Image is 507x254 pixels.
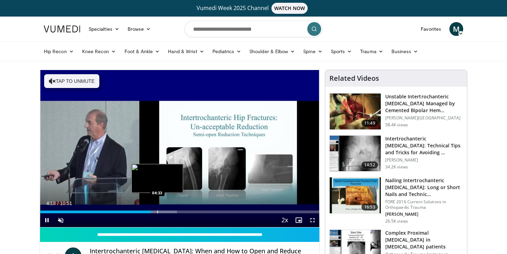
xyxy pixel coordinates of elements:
img: VuMedi Logo [44,26,80,32]
a: Browse [123,22,155,36]
p: 26.5K views [385,218,408,224]
a: Favorites [417,22,445,36]
button: Fullscreen [306,213,319,227]
h4: Related Videos [329,74,379,82]
p: [PERSON_NAME][GEOGRAPHIC_DATA] [385,115,463,121]
span: / [57,201,59,206]
button: Playback Rate [278,213,292,227]
span: 11:49 [361,120,378,127]
a: Sports [327,45,356,58]
div: Progress Bar [40,211,319,213]
a: Foot & Ankle [120,45,164,58]
img: DA_UIUPltOAJ8wcH4xMDoxOjB1O8AjAz.150x105_q85_crop-smart_upscale.jpg [330,136,381,172]
img: 1468547_3.png.150x105_q85_crop-smart_upscale.jpg [330,94,381,129]
a: Shoulder & Elbow [245,45,299,58]
a: Business [387,45,423,58]
a: M [449,22,463,36]
a: Hand & Wrist [164,45,208,58]
img: image.jpeg [131,164,183,193]
h3: Unstable Intertrochanteric [MEDICAL_DATA] Managed by Cemented Bipolar Hem… [385,93,463,114]
span: 16:53 [361,204,378,211]
span: 4:18 [46,201,56,206]
span: 14:52 [361,162,378,168]
a: 14:52 Intertrochanteric [MEDICAL_DATA]: Technical Tips and Tricks for Avoiding … [PERSON_NAME] 34... [329,135,463,172]
button: Tap to unmute [44,74,99,88]
p: FORE 2016 Current Solutions in Orthopaedic Trauma [385,199,463,210]
a: Specialties [84,22,123,36]
a: Trauma [356,45,387,58]
p: 58.4K views [385,122,408,128]
button: Enable picture-in-picture mode [292,213,306,227]
a: Hip Recon [40,45,78,58]
button: Pause [40,213,54,227]
p: [PERSON_NAME] [385,212,463,217]
h3: Nailing Intertrochanteric [MEDICAL_DATA]: Long or Short Nails and Technic… [385,177,463,198]
a: Vumedi Week 2025 ChannelWATCH NOW [45,3,462,14]
input: Search topics, interventions [185,21,322,37]
p: [PERSON_NAME] [385,157,463,163]
a: Pediatrics [208,45,245,58]
span: WATCH NOW [271,3,308,14]
a: Spine [299,45,326,58]
p: 34.2K views [385,164,408,170]
h3: Intertrochanteric [MEDICAL_DATA]: Technical Tips and Tricks for Avoiding … [385,135,463,156]
h3: Complex Proximal [MEDICAL_DATA] in [MEDICAL_DATA] patients [385,229,463,250]
a: 16:53 Nailing Intertrochanteric [MEDICAL_DATA]: Long or Short Nails and Technic… FORE 2016 Curren... [329,177,463,224]
span: 10:51 [60,201,72,206]
img: 3d67d1bf-bbcf-4214-a5ee-979f525a16cd.150x105_q85_crop-smart_upscale.jpg [330,177,381,213]
a: 11:49 Unstable Intertrochanteric [MEDICAL_DATA] Managed by Cemented Bipolar Hem… [PERSON_NAME][GE... [329,93,463,130]
a: Knee Recon [78,45,120,58]
button: Unmute [54,213,68,227]
video-js: Video Player [40,70,319,227]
